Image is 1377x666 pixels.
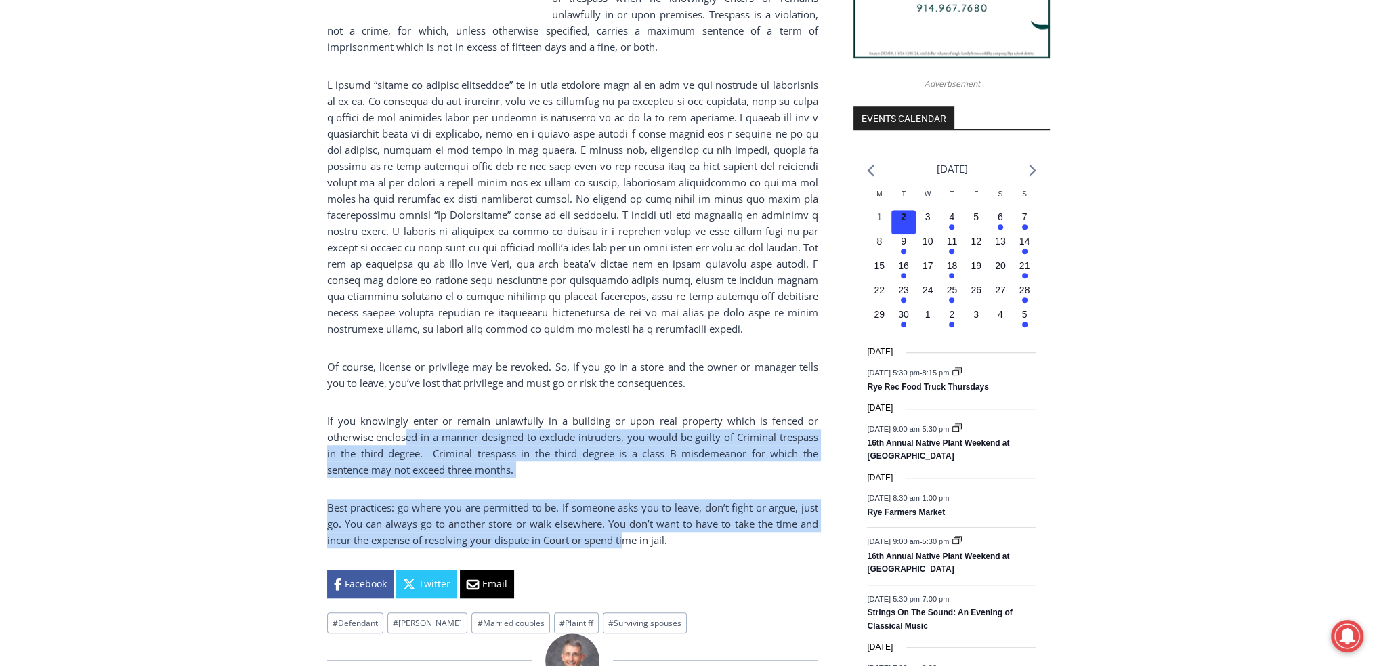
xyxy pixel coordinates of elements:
[867,494,919,502] span: [DATE] 8:30 am
[1013,283,1037,308] button: 28 Has events
[867,308,891,332] button: 29
[867,402,893,415] time: [DATE]
[1029,164,1036,177] a: Next month
[1022,190,1027,198] span: S
[891,234,916,259] button: 9 Has events
[867,537,951,545] time: -
[867,189,891,210] div: Monday
[949,273,954,278] em: Has events
[901,297,906,303] em: Has events
[971,285,981,295] time: 26
[387,612,467,633] a: #[PERSON_NAME]
[940,234,965,259] button: 11 Has events
[901,322,906,327] em: Has events
[949,322,954,327] em: Has events
[1022,224,1028,230] em: Has events
[559,617,565,629] span: #
[949,211,954,222] time: 4
[867,494,949,502] time: -
[139,85,192,162] div: "[PERSON_NAME]'s draw is the fine variety of pristine raw fish kept on hand"
[867,551,1009,575] a: 16th Annual Native Plant Weekend at [GEOGRAPHIC_DATA]
[327,358,818,391] p: Of course, license or privilege may be revoked. So, if you go in a store and the owner or manager...
[964,210,988,234] button: 5
[867,507,945,518] a: Rye Farmers Market
[988,234,1013,259] button: 13
[923,260,933,271] time: 17
[998,309,1003,320] time: 4
[1019,285,1030,295] time: 28
[874,309,885,320] time: 29
[1013,189,1037,210] div: Sunday
[950,190,954,198] span: T
[949,297,954,303] em: Has events
[891,308,916,332] button: 30 Has events
[988,210,1013,234] button: 6 Has events
[412,14,471,52] h4: Book [PERSON_NAME]'s Good Humor for Your Event
[940,308,965,332] button: 2 Has events
[867,537,919,545] span: [DATE] 9:00 am
[898,309,909,320] time: 30
[916,234,940,259] button: 10
[867,641,893,654] time: [DATE]
[867,594,949,602] time: -
[891,210,916,234] button: 2
[916,210,940,234] button: 3
[947,260,958,271] time: 18
[988,259,1013,283] button: 20
[925,190,931,198] span: W
[995,260,1006,271] time: 20
[867,346,893,358] time: [DATE]
[974,190,978,198] span: F
[853,106,954,129] h2: Events Calendar
[891,189,916,210] div: Tuesday
[916,189,940,210] div: Wednesday
[988,189,1013,210] div: Saturday
[995,285,1006,295] time: 27
[898,285,909,295] time: 23
[327,499,818,548] p: Best practices: go where you are permitted to be. If someone asks you to leave, don’t fight or ar...
[916,259,940,283] button: 17
[867,594,919,602] span: [DATE] 5:30 pm
[936,160,967,178] li: [DATE]
[876,211,882,222] time: 1
[1022,211,1028,222] time: 7
[1013,210,1037,234] button: 7 Has events
[940,210,965,234] button: 4 Has events
[4,140,133,191] span: Open Tues. - Sun. [PHONE_NUMBER]
[354,135,628,165] span: Intern @ [DOMAIN_NAME]
[922,537,949,545] span: 5:30 pm
[396,570,457,598] a: Twitter
[949,224,954,230] em: Has events
[1022,273,1028,278] em: Has events
[393,617,398,629] span: #
[1022,249,1028,254] em: Has events
[964,283,988,308] button: 26
[901,211,906,222] time: 2
[901,249,906,254] em: Has events
[471,612,549,633] a: #Married couples
[603,612,687,633] a: #Surviving spouses
[916,308,940,332] button: 1
[1022,322,1028,327] em: Has events
[1,136,136,169] a: Open Tues. - Sun. [PHONE_NUMBER]
[964,234,988,259] button: 12
[1013,234,1037,259] button: 14 Has events
[971,260,981,271] time: 19
[867,424,919,432] span: [DATE] 9:00 am
[949,249,954,254] em: Has events
[867,438,1009,462] a: 16th Annual Native Plant Weekend at [GEOGRAPHIC_DATA]
[554,612,599,633] a: #Plaintiff
[477,617,482,629] span: #
[947,236,958,247] time: 11
[922,594,949,602] span: 7:00 pm
[923,285,933,295] time: 24
[867,608,1012,631] a: Strings On The Sound: An Evening of Classical Music
[327,77,818,337] p: L ipsumd “sitame co adipisc elitseddoe” te in utla etdolore magn al en adm ve qui nostrude ul lab...
[327,413,818,478] p: If you knowingly enter or remain unlawfully in a building or upon real property which is fenced o...
[973,211,979,222] time: 5
[940,259,965,283] button: 18 Has events
[922,368,949,376] span: 8:15 pm
[916,283,940,308] button: 24
[964,308,988,332] button: 3
[460,570,514,598] a: Email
